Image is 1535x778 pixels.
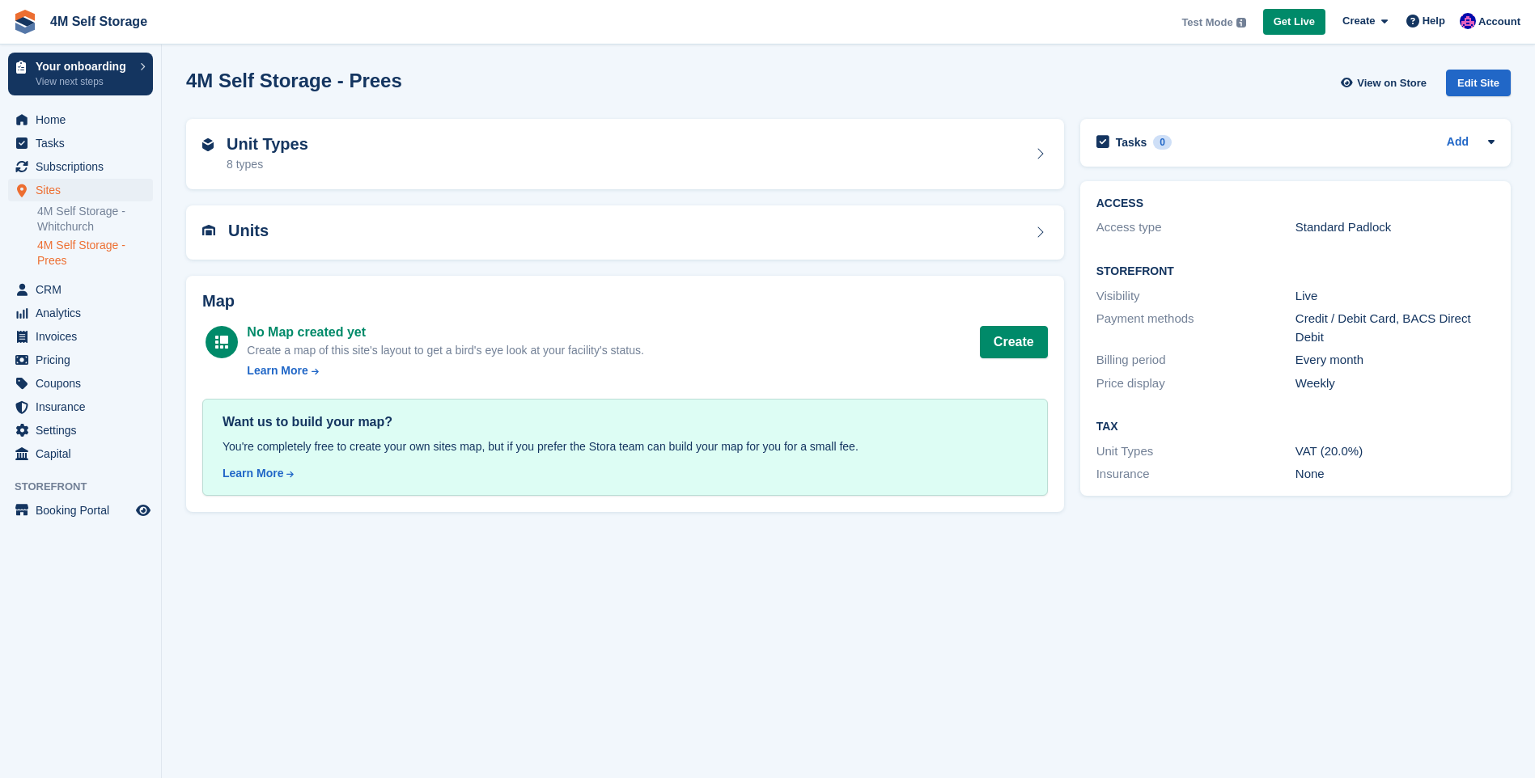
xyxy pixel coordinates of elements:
[1295,287,1495,306] div: Live
[1295,465,1495,484] div: None
[228,222,269,240] h2: Units
[1181,15,1232,31] span: Test Mode
[1447,133,1469,152] a: Add
[1096,310,1295,346] div: Payment methods
[1295,374,1495,393] div: Weekly
[36,349,133,371] span: Pricing
[1096,265,1495,278] h2: Storefront
[37,204,153,235] a: 4M Self Storage - Whitchurch
[1096,287,1295,306] div: Visibility
[1153,135,1172,150] div: 0
[8,372,153,395] a: menu
[36,155,133,178] span: Subscriptions
[227,156,308,173] div: 8 types
[134,501,153,520] a: Preview store
[36,179,133,201] span: Sites
[8,442,153,465] a: menu
[1295,218,1495,237] div: Standard Padlock
[1236,18,1246,27] img: icon-info-grey-7440780725fd019a000dd9b08b2336e03edf1995a4989e88bcd33f0948082b44.svg
[1263,9,1325,36] a: Get Live
[36,395,133,418] span: Insurance
[8,499,153,522] a: menu
[186,205,1064,260] a: Units
[1342,13,1375,29] span: Create
[1460,13,1476,29] img: Pete Clutton
[1096,465,1295,484] div: Insurance
[44,8,154,35] a: 4M Self Storage
[36,61,132,72] p: Your onboarding
[8,179,153,201] a: menu
[1096,442,1295,461] div: Unit Types
[1096,374,1295,393] div: Price display
[1357,75,1427,91] span: View on Store
[247,362,643,379] a: Learn More
[8,349,153,371] a: menu
[1274,14,1315,30] span: Get Live
[1446,70,1511,96] div: Edit Site
[202,138,214,151] img: unit-type-icn-2b2737a686de81e16bb02015468b77c625bbabd49415b5ef34ead5e3b44a266d.svg
[8,132,153,154] a: menu
[8,419,153,442] a: menu
[1295,310,1495,346] div: Credit / Debit Card, BACS Direct Debit
[8,108,153,131] a: menu
[8,325,153,348] a: menu
[186,70,402,91] h2: 4M Self Storage - Prees
[1096,351,1295,370] div: Billing period
[36,372,133,395] span: Coupons
[1096,197,1495,210] h2: ACCESS
[980,326,1048,358] button: Create
[8,395,153,418] a: menu
[1295,351,1495,370] div: Every month
[36,442,133,465] span: Capital
[227,135,308,154] h2: Unit Types
[36,74,132,89] p: View next steps
[36,108,133,131] span: Home
[247,342,643,359] div: Create a map of this site's layout to get a bird's eye look at your facility's status.
[1338,70,1433,96] a: View on Store
[202,292,1048,311] h2: Map
[36,302,133,324] span: Analytics
[1478,14,1520,30] span: Account
[223,465,283,482] div: Learn More
[215,336,228,349] img: map-icn-white-8b231986280072e83805622d3debb4903e2986e43859118e7b4002611c8ef794.svg
[8,155,153,178] a: menu
[1096,421,1495,433] h2: Tax
[1423,13,1445,29] span: Help
[1446,70,1511,103] a: Edit Site
[8,302,153,324] a: menu
[247,323,643,342] div: No Map created yet
[36,278,133,301] span: CRM
[36,325,133,348] span: Invoices
[37,238,153,268] a: 4M Self Storage - Prees
[15,479,161,495] span: Storefront
[13,10,37,34] img: stora-icon-8386f47178a22dfd0bd8f6a31ec36ba5ce8667c1dd55bd0f319d3a0aa187defe.svg
[8,278,153,301] a: menu
[223,438,1028,455] div: You're completely free to create your own sites map, but if you prefer the Stora team can build y...
[36,419,133,442] span: Settings
[223,412,1028,432] div: Want us to build your map?
[1295,442,1495,461] div: VAT (20.0%)
[36,132,133,154] span: Tasks
[1116,135,1147,150] h2: Tasks
[223,465,1028,482] a: Learn More
[36,499,133,522] span: Booking Portal
[8,53,153,95] a: Your onboarding View next steps
[186,119,1064,190] a: Unit Types 8 types
[202,225,215,236] img: unit-icn-7be61d7bf1b0ce9d3e12c5938cc71ed9869f7b940bace4675aadf7bd6d80202e.svg
[247,362,307,379] div: Learn More
[1096,218,1295,237] div: Access type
